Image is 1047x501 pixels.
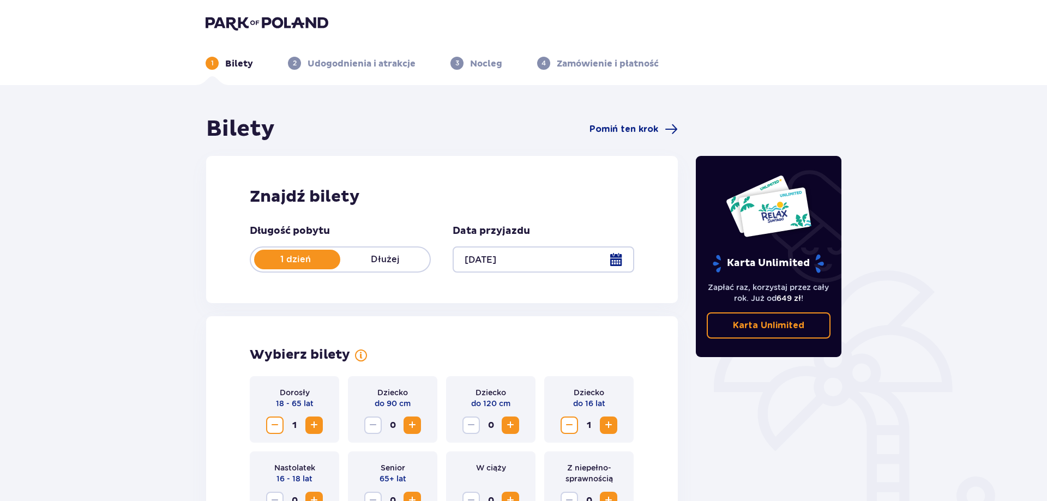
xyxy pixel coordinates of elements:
p: Bilety [225,58,253,70]
p: Dziecko [574,387,604,398]
span: 649 zł [777,294,801,303]
p: Udogodnienia i atrakcje [308,58,416,70]
button: Increase [600,417,617,434]
p: do 120 cm [471,398,510,409]
a: Pomiń ten krok [589,123,678,136]
p: 18 - 65 lat [276,398,314,409]
p: Dłużej [340,253,430,265]
img: Park of Poland logo [206,15,328,31]
p: Data przyjazdu [453,225,530,238]
p: 1 [211,58,214,68]
p: do 90 cm [375,398,411,409]
p: Nocleg [470,58,502,70]
p: Dziecko [377,387,408,398]
h1: Bilety [206,116,275,143]
span: Pomiń ten krok [589,123,658,135]
p: 4 [541,58,546,68]
button: Decrease [364,417,382,434]
a: Karta Unlimited [707,312,831,339]
p: Karta Unlimited [733,319,804,331]
button: Increase [502,417,519,434]
span: 0 [384,417,401,434]
p: Zamówienie i płatność [557,58,659,70]
p: 2 [293,58,297,68]
p: Zapłać raz, korzystaj przez cały rok. Już od ! [707,282,831,304]
p: 65+ lat [380,473,406,484]
span: 1 [580,417,598,434]
p: W ciąży [476,462,506,473]
p: Nastolatek [274,462,315,473]
p: 1 dzień [251,253,340,265]
h2: Znajdź bilety [250,186,634,207]
p: Wybierz bilety [250,347,350,363]
span: 0 [482,417,500,434]
button: Decrease [462,417,480,434]
button: Decrease [561,417,578,434]
button: Increase [404,417,421,434]
p: 3 [455,58,459,68]
button: Increase [305,417,323,434]
p: Senior [381,462,405,473]
p: Dziecko [476,387,506,398]
button: Decrease [266,417,284,434]
p: 16 - 18 lat [276,473,312,484]
p: Długość pobytu [250,225,330,238]
p: Karta Unlimited [712,254,825,273]
p: do 16 lat [573,398,605,409]
p: Z niepełno­sprawnością [553,462,625,484]
span: 1 [286,417,303,434]
p: Dorosły [280,387,310,398]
